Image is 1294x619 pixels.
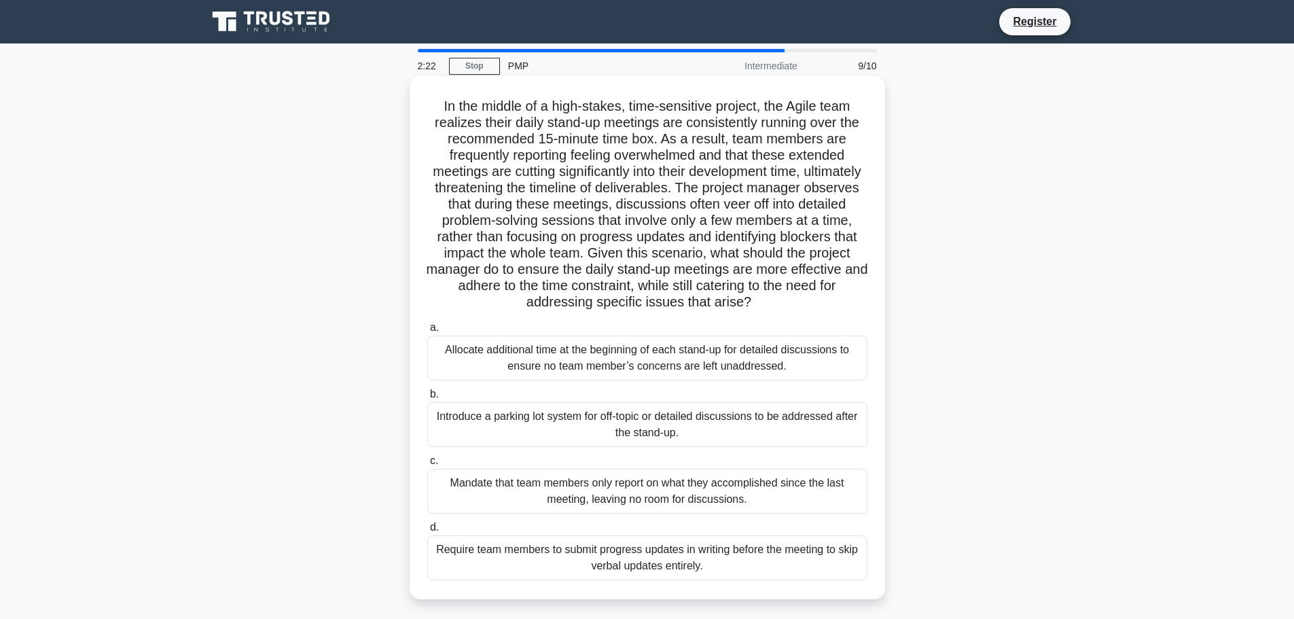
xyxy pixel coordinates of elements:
[430,321,439,333] span: a.
[430,521,439,533] span: d.
[427,336,867,381] div: Allocate additional time at the beginning of each stand-up for detailed discussions to ensure no ...
[687,52,806,79] div: Intermediate
[430,388,439,400] span: b.
[410,52,449,79] div: 2:22
[427,535,867,580] div: Require team members to submit progress updates in writing before the meeting to skip verbal upda...
[427,469,867,514] div: Mandate that team members only report on what they accomplished since the last meeting, leaving n...
[427,402,867,447] div: Introduce a parking lot system for off-topic or detailed discussions to be addressed after the st...
[1005,13,1064,30] a: Register
[430,455,438,466] span: c.
[806,52,885,79] div: 9/10
[449,58,500,75] a: Stop
[500,52,687,79] div: PMP
[426,98,869,311] h5: In the middle of a high-stakes, time-sensitive project, the Agile team realizes their daily stand...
